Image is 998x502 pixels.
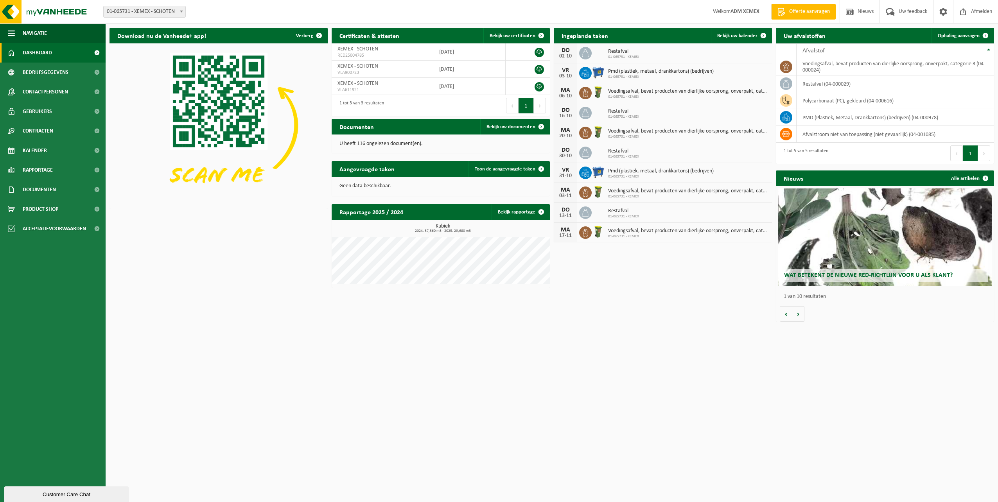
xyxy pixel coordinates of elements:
[558,107,573,113] div: DO
[296,33,313,38] span: Verberg
[711,28,771,43] a: Bekijk uw kalender
[592,66,605,79] img: WB-0660-HPE-BE-01
[337,46,378,52] span: XEMEX - SCHOTEN
[950,145,963,161] button: Previous
[797,109,994,126] td: PMD (Plastiek, Metaal, Drankkartons) (bedrijven) (04-000978)
[592,125,605,139] img: WB-0060-HPE-GN-50
[731,9,759,14] strong: ADM XEMEX
[103,6,186,18] span: 01-065731 - XEMEX - SCHOTEN
[336,224,550,233] h3: Kubiek
[23,141,47,160] span: Kalender
[468,161,549,177] a: Toon de aangevraagde taken
[475,167,535,172] span: Toon de aangevraagde taken
[932,28,993,43] a: Ophaling aanvragen
[608,154,639,159] span: 01-065731 - XEMEX
[776,170,811,186] h2: Nieuws
[592,225,605,238] img: WB-0060-HPE-GN-50
[23,219,86,238] span: Acceptatievoorwaarden
[784,272,953,278] span: Wat betekent de nieuwe RED-richtlijn voor u als klant?
[776,28,833,43] h2: Uw afvalstoffen
[23,63,68,82] span: Bedrijfsgegevens
[797,58,994,75] td: voedingsafval, bevat producten van dierlijke oorsprong, onverpakt, categorie 3 (04-000024)
[558,213,573,219] div: 13-11
[534,98,546,113] button: Next
[802,48,825,54] span: Afvalstof
[109,28,214,43] h2: Download nu de Vanheede+ app!
[608,194,768,199] span: 01-065731 - XEMEX
[558,67,573,74] div: VR
[23,82,68,102] span: Contactpersonen
[558,133,573,139] div: 20-10
[337,63,378,69] span: XEMEX - SCHOTEN
[945,170,993,186] a: Alle artikelen
[558,153,573,159] div: 30-10
[938,33,980,38] span: Ophaling aanvragen
[339,183,542,189] p: Geen data beschikbaar.
[608,128,768,134] span: Voedingsafval, bevat producten van dierlijke oorsprong, onverpakt, categorie 3
[558,127,573,133] div: MA
[332,119,382,134] h2: Documenten
[433,78,505,95] td: [DATE]
[23,23,47,43] span: Navigatie
[483,28,549,43] a: Bekijk uw certificaten
[337,70,427,76] span: VLA900723
[558,173,573,179] div: 31-10
[506,98,519,113] button: Previous
[486,124,535,129] span: Bekijk uw documenten
[592,165,605,179] img: WB-0660-HPE-BE-01
[780,145,828,162] div: 1 tot 5 van 5 resultaten
[558,113,573,119] div: 16-10
[608,88,768,95] span: Voedingsafval, bevat producten van dierlijke oorsprong, onverpakt, categorie 3
[608,75,714,79] span: 01-065731 - XEMEX
[4,485,131,502] iframe: chat widget
[608,208,639,214] span: Restafval
[608,48,639,55] span: Restafval
[480,119,549,134] a: Bekijk uw documenten
[608,115,639,119] span: 01-065731 - XEMEX
[608,228,768,234] span: Voedingsafval, bevat producten van dierlijke oorsprong, onverpakt, categorie 3
[109,43,328,207] img: Download de VHEPlus App
[558,167,573,173] div: VR
[433,43,505,61] td: [DATE]
[339,141,542,147] p: U heeft 116 ongelezen document(en).
[337,87,427,93] span: VLA611921
[608,168,714,174] span: Pmd (plastiek, metaal, drankkartons) (bedrijven)
[332,28,407,43] h2: Certificaten & attesten
[797,75,994,92] td: restafval (04-000029)
[290,28,327,43] button: Verberg
[978,145,990,161] button: Next
[963,145,978,161] button: 1
[558,87,573,93] div: MA
[792,306,804,322] button: Volgende
[608,174,714,179] span: 01-065731 - XEMEX
[771,4,836,20] a: Offerte aanvragen
[608,148,639,154] span: Restafval
[337,81,378,86] span: XEMEX - SCHOTEN
[492,204,549,220] a: Bekijk rapportage
[558,233,573,238] div: 17-11
[519,98,534,113] button: 1
[558,47,573,54] div: DO
[336,229,550,233] span: 2024: 37,360 m3 - 2025: 29,680 m3
[558,227,573,233] div: MA
[558,187,573,193] div: MA
[558,54,573,59] div: 02-10
[104,6,185,17] span: 01-065731 - XEMEX - SCHOTEN
[797,92,994,109] td: polycarbonaat (PC), gekleurd (04-000616)
[608,134,768,139] span: 01-065731 - XEMEX
[332,204,411,219] h2: Rapportage 2025 / 2024
[558,147,573,153] div: DO
[23,180,56,199] span: Documenten
[592,185,605,199] img: WB-0060-HPE-GN-50
[608,188,768,194] span: Voedingsafval, bevat producten van dierlijke oorsprong, onverpakt, categorie 3
[336,97,384,114] div: 1 tot 3 van 3 resultaten
[490,33,535,38] span: Bekijk uw certificaten
[23,43,52,63] span: Dashboard
[337,52,427,59] span: RED25004785
[780,306,792,322] button: Vorige
[23,199,58,219] span: Product Shop
[608,108,639,115] span: Restafval
[797,126,994,143] td: afvalstroom niet van toepassing (niet gevaarlijk) (04-001085)
[608,214,639,219] span: 01-065731 - XEMEX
